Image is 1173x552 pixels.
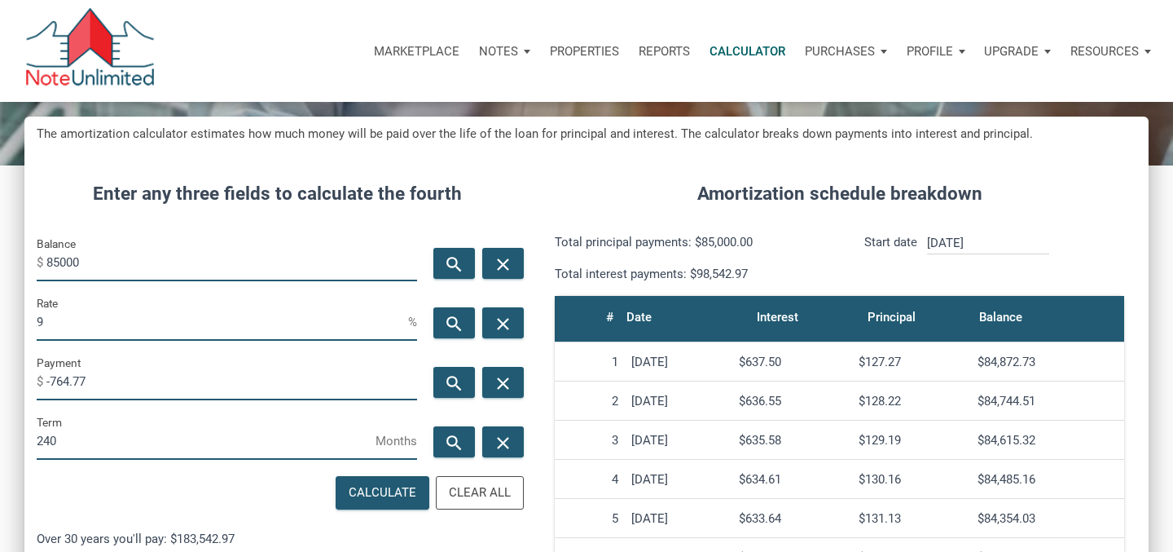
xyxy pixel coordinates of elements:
button: Resources [1061,27,1161,76]
input: Term [37,423,376,460]
i: search [445,373,464,394]
button: Purchases [795,27,897,76]
div: [DATE] [631,472,726,487]
p: Total interest payments: $98,542.97 [555,264,828,284]
button: close [482,307,524,338]
i: close [493,314,512,334]
button: close [482,367,524,398]
div: $130.16 [859,472,965,487]
p: Total principal payments: $85,000.00 [555,232,828,252]
div: 4 [561,472,618,487]
button: close [482,426,524,457]
h5: The amortization calculator estimates how much money will be paid over the life of the loan for p... [37,125,1136,144]
i: search [445,433,464,453]
h4: Enter any three fields to calculate the fourth [37,180,518,208]
div: $84,872.73 [977,355,1118,369]
button: Reports [629,27,700,76]
button: Profile [897,27,975,76]
div: [DATE] [631,394,726,408]
button: Notes [469,27,540,76]
input: Balance [46,245,417,281]
button: Clear All [436,476,524,510]
label: Rate [37,294,58,313]
input: Rate [37,304,408,341]
a: Calculator [700,27,795,76]
div: 3 [561,433,618,448]
label: Term [37,413,62,432]
i: close [493,433,512,453]
div: Calculate [349,484,416,502]
p: Resources [1070,44,1139,59]
p: Purchases [805,44,875,59]
i: search [445,314,464,334]
button: Marketplace [364,27,469,76]
button: search [433,307,475,338]
button: close [482,248,524,279]
div: $84,354.03 [977,511,1118,526]
button: Upgrade [974,27,1061,76]
p: Properties [550,44,619,59]
div: $636.55 [739,394,846,408]
p: Reports [639,44,690,59]
div: Date [626,306,652,329]
p: Marketplace [374,44,459,59]
i: close [493,373,512,394]
div: $84,744.51 [977,394,1118,408]
div: $127.27 [859,355,965,369]
span: Months [376,428,417,454]
div: [DATE] [631,355,726,369]
div: $128.22 [859,394,965,408]
span: $ [37,250,46,276]
div: $633.64 [739,511,846,526]
div: $84,615.32 [977,433,1118,448]
div: Clear All [449,484,511,502]
label: Payment [37,353,81,373]
div: [DATE] [631,511,726,526]
span: $ [37,369,46,395]
p: Calculator [710,44,785,59]
div: Interest [757,306,798,329]
div: $634.61 [739,472,846,487]
div: $637.50 [739,355,846,369]
button: Calculate [336,476,429,510]
div: 1 [561,355,618,369]
p: Upgrade [984,44,1039,59]
span: % [408,309,417,335]
i: close [493,254,512,275]
div: # [606,306,613,329]
img: NoteUnlimited [24,8,156,94]
div: [DATE] [631,433,726,448]
button: search [433,426,475,457]
h4: Amortization schedule breakdown [543,180,1136,208]
div: $129.19 [859,433,965,448]
p: Over 30 years you'll pay: $183,542.97 [37,529,518,549]
div: 2 [561,394,618,408]
label: Balance [37,234,76,254]
i: search [445,254,464,275]
div: Principal [868,306,916,329]
button: search [433,248,475,279]
input: Payment [46,364,417,400]
p: Profile [907,44,953,59]
a: Properties [540,27,629,76]
p: Start date [864,232,917,284]
div: $84,485.16 [977,472,1118,487]
p: Notes [479,44,518,59]
div: Balance [979,306,1022,329]
div: 5 [561,511,618,526]
div: $131.13 [859,511,965,526]
button: search [433,367,475,398]
div: $635.58 [739,433,846,448]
